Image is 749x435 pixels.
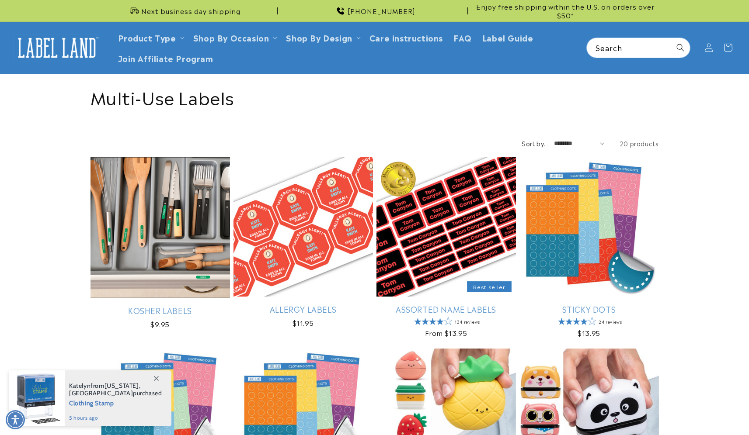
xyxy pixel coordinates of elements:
[188,27,281,48] summary: Shop By Occasion
[6,410,25,429] div: Accessibility Menu
[364,27,448,48] a: Care instructions
[91,85,659,108] h1: Multi-Use Labels
[477,27,539,48] a: Label Guide
[519,304,659,314] a: Sticky Dots
[69,382,162,397] span: from , purchased
[453,32,472,42] span: FAQ
[448,27,477,48] a: FAQ
[376,304,516,314] a: Assorted Name Labels
[105,382,139,390] span: [US_STATE]
[620,139,659,148] span: 20 products
[348,7,415,15] span: [PHONE_NUMBER]
[141,7,240,15] span: Next business day shipping
[10,31,104,65] a: Label Land
[482,32,533,42] span: Label Guide
[671,38,690,57] button: Search
[522,139,545,148] label: Sort by:
[113,27,188,48] summary: Product Type
[193,32,269,42] span: Shop By Occasion
[69,382,91,390] span: Katelyn
[13,34,101,61] img: Label Land
[69,397,162,408] span: Clothing Stamp
[369,32,443,42] span: Care instructions
[472,2,659,19] span: Enjoy free shipping within the U.S. on orders over $50*
[662,397,740,426] iframe: Gorgias live chat messenger
[281,27,364,48] summary: Shop By Design
[91,305,230,315] a: Kosher Labels
[118,53,213,63] span: Join Affiliate Program
[69,414,162,422] span: 5 hours ago
[286,31,352,43] a: Shop By Design
[69,389,133,397] span: [GEOGRAPHIC_DATA]
[233,304,373,314] a: Allergy Labels
[118,31,176,43] a: Product Type
[113,48,219,68] a: Join Affiliate Program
